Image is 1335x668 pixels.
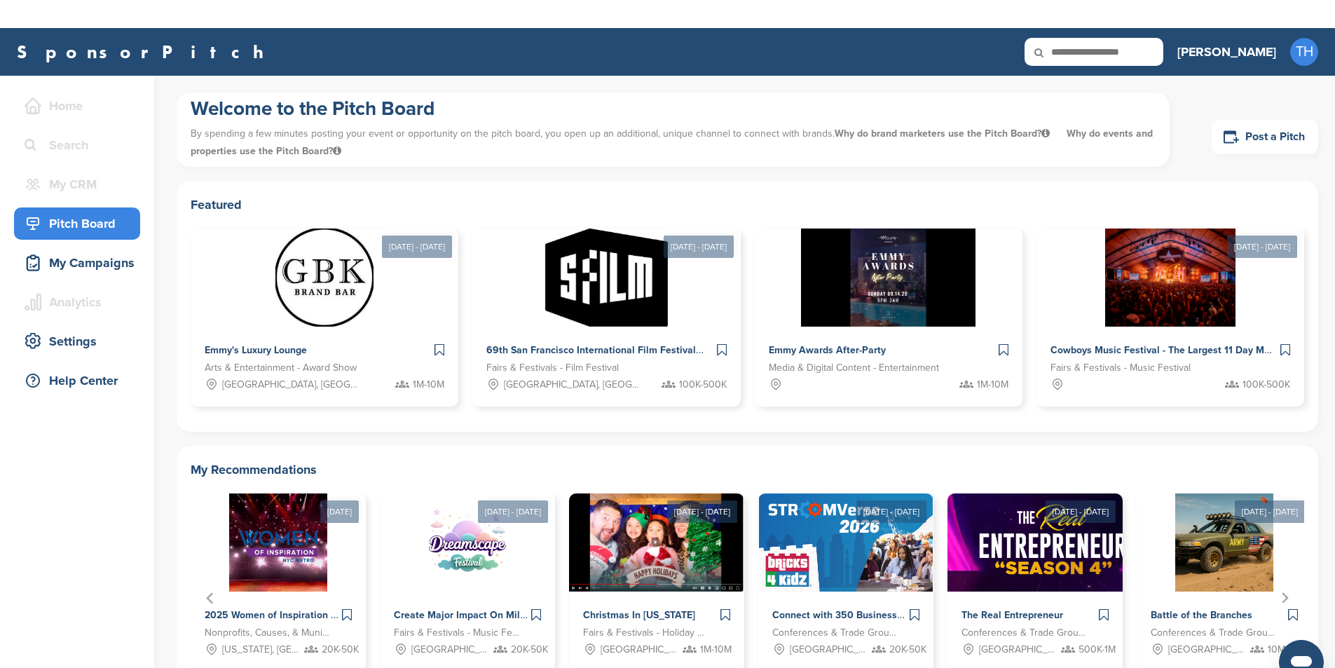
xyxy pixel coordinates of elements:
span: Create Major Impact On Millienials and Genz With Dreamscape Music Festival [394,609,750,621]
a: [PERSON_NAME] [1177,36,1276,67]
a: Analytics [14,286,140,318]
div: [DATE] - [DATE] [856,500,926,523]
span: Conferences & Trade Groups - Entertainment [1151,625,1277,641]
span: Connect with 350 Business Leaders in Education | StroomVerse 2026 [772,609,1086,621]
span: [GEOGRAPHIC_DATA], [GEOGRAPHIC_DATA] [979,642,1057,657]
span: 1M-10M [413,377,444,393]
span: Nonprofits, Causes, & Municipalities - Professional Development [205,625,331,641]
span: The Real Entrepreneur [961,609,1063,621]
div: [DATE] - [DATE] [664,236,734,258]
span: Fairs & Festivals - Music Festival [394,625,520,641]
div: My CRM [21,172,140,197]
img: Sponsorpitch & [1175,493,1273,592]
a: [DATE] - [DATE] Sponsorpitch & 69th San Francisco International Film Festival Fairs & Festivals -... [472,206,740,407]
span: 1M-10M [977,377,1008,393]
img: Sponsorpitch & [947,493,1159,592]
div: Home [21,93,140,118]
span: Emmy's Luxury Lounge [205,344,307,356]
a: My Campaigns [14,247,140,279]
div: Search [21,132,140,158]
a: [DATE] - [DATE] Sponsorpitch & Cowboys Music Festival - The Largest 11 Day Music Festival in [GEO... [1036,206,1304,407]
h2: Featured [191,195,1304,214]
a: SponsorPitch [17,43,273,61]
span: Media & Digital Content - Entertainment [769,360,939,376]
span: [GEOGRAPHIC_DATA], [GEOGRAPHIC_DATA] [601,642,679,657]
a: My CRM [14,168,140,200]
span: 20K-50K [889,642,926,657]
a: [DATE] - [DATE] Sponsorpitch & Emmy's Luxury Lounge Arts & Entertainment - Award Show [GEOGRAPHIC... [191,206,458,407]
a: Settings [14,325,140,357]
span: 10M-100M [1268,642,1312,657]
span: 100K-500K [1242,377,1290,393]
div: Help Center [21,368,140,393]
h2: My Recommendations [191,460,1304,479]
span: Conferences & Trade Groups - Technology [772,625,898,641]
div: [DATE] [320,500,359,523]
button: Go to last slide [200,588,220,608]
span: 1M-10M [700,642,732,657]
div: [DATE] - [DATE] [478,500,548,523]
a: Sponsorpitch & Emmy Awards After-Party Media & Digital Content - Entertainment 1M-10M [755,229,1022,407]
span: [GEOGRAPHIC_DATA], [GEOGRAPHIC_DATA], [US_STATE][GEOGRAPHIC_DATA], [GEOGRAPHIC_DATA], [GEOGRAPHIC... [1168,642,1247,657]
span: 500K-1M [1079,642,1116,657]
span: Fairs & Festivals - Holiday Festival [583,625,709,641]
span: [GEOGRAPHIC_DATA], [GEOGRAPHIC_DATA] [504,377,642,393]
div: [DATE] - [DATE] [1235,500,1305,523]
span: [GEOGRAPHIC_DATA], [GEOGRAPHIC_DATA] [222,377,360,393]
div: My Campaigns [21,250,140,275]
span: 20K-50K [511,642,548,657]
span: 100K-500K [679,377,727,393]
div: [DATE] - [DATE] [382,236,452,258]
span: Conferences & Trade Groups - Entertainment [961,625,1088,641]
img: Sponsorpitch & [275,229,374,327]
span: [GEOGRAPHIC_DATA], [GEOGRAPHIC_DATA] [411,642,490,657]
a: Home [14,90,140,122]
h1: Welcome to the Pitch Board [191,96,1156,121]
a: Search [14,129,140,161]
span: 2025 Women of Inspiration Awards Sponsorship [205,609,423,621]
button: Next slide [1275,588,1294,608]
span: Emmy Awards After-Party [769,344,886,356]
img: Sponsorpitch & [569,493,744,592]
p: By spending a few minutes posting your event or opportunity on the pitch board, you open up an ad... [191,121,1156,163]
span: 69th San Francisco International Film Festival [486,344,696,356]
img: Sponsorpitch & [229,493,327,592]
img: Sponsorpitch & [1105,229,1236,327]
img: Sponsorpitch & [545,229,668,327]
span: Arts & Entertainment - Award Show [205,360,357,376]
a: Post a Pitch [1212,120,1318,154]
span: Fairs & Festivals - Film Festival [486,360,619,376]
span: Christmas In [US_STATE] [583,609,695,621]
span: [US_STATE], [GEOGRAPHIC_DATA] [222,642,301,657]
div: [DATE] - [DATE] [1227,236,1297,258]
div: Pitch Board [21,211,140,236]
div: [DATE] - [DATE] [667,500,737,523]
a: Pitch Board [14,207,140,240]
span: Battle of the Branches [1151,609,1252,621]
div: Settings [21,329,140,354]
span: Why do brand marketers use the Pitch Board? [835,128,1053,139]
img: Sponsorpitch & [801,229,975,327]
a: Help Center [14,364,140,397]
img: Sponsorpitch & [759,493,933,592]
h3: [PERSON_NAME] [1177,42,1276,62]
div: Analytics [21,289,140,315]
img: Sponsorpitch & [418,493,516,592]
span: 20K-50K [322,642,359,657]
span: [GEOGRAPHIC_DATA] [790,642,868,657]
div: [DATE] - [DATE] [1046,500,1116,523]
span: Fairs & Festivals - Music Festival [1050,360,1191,376]
span: TH [1290,38,1318,66]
